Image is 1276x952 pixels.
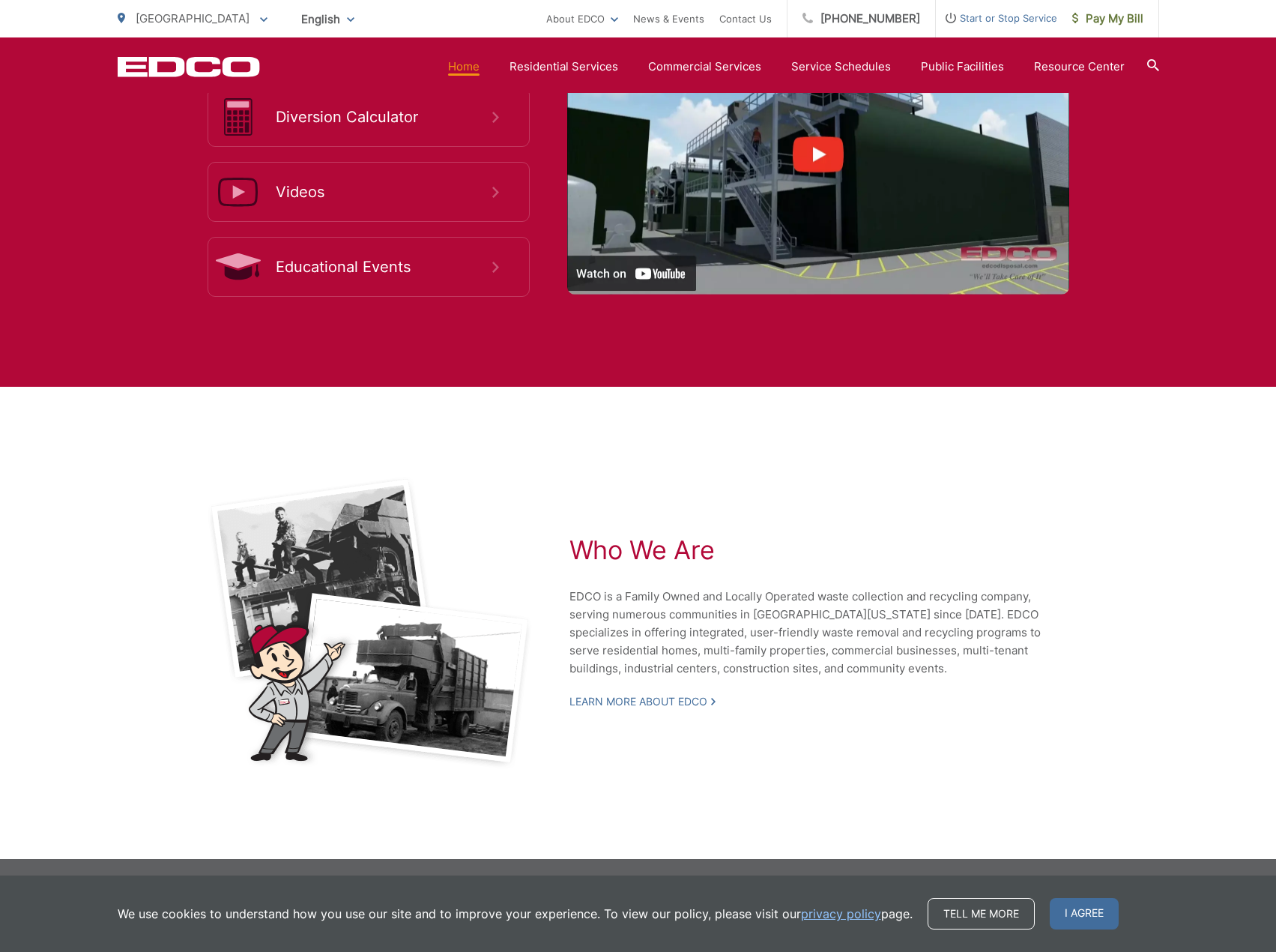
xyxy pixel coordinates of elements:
span: Videos [276,183,492,201]
span: Educational Events [276,258,492,276]
span: Diversion Calculator [276,108,492,126]
p: We use cookies to understand how you use our site and to improve your experience. To view our pol... [118,905,913,923]
span: Pay My Bill [1072,10,1143,28]
a: Diversion Calculator [208,87,530,147]
a: About EDCO [546,10,618,28]
a: EDCD logo. Return to the homepage. [118,56,260,77]
a: Home [448,58,480,76]
a: Commercial Services [648,58,761,76]
a: Learn More About EDCO [569,695,716,708]
a: Resource Center [1034,58,1125,76]
a: Tell me more [928,898,1035,930]
a: Videos [208,162,530,222]
p: EDCO is a Family Owned and Locally Operated waste collection and recycling company, serving numer... [569,588,1071,678]
a: News & Events [633,10,704,28]
a: Residential Services [510,58,618,76]
img: Black and white photos of early garbage trucks [208,477,532,769]
a: Public Facilities [921,58,1004,76]
a: privacy policy [801,905,881,923]
a: Contact Us [719,10,772,28]
a: Educational Events [208,237,530,297]
span: English [290,6,366,32]
span: [GEOGRAPHIC_DATA] [136,11,250,25]
h2: Who We Are [569,535,1071,565]
a: Service Schedules [791,58,891,76]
